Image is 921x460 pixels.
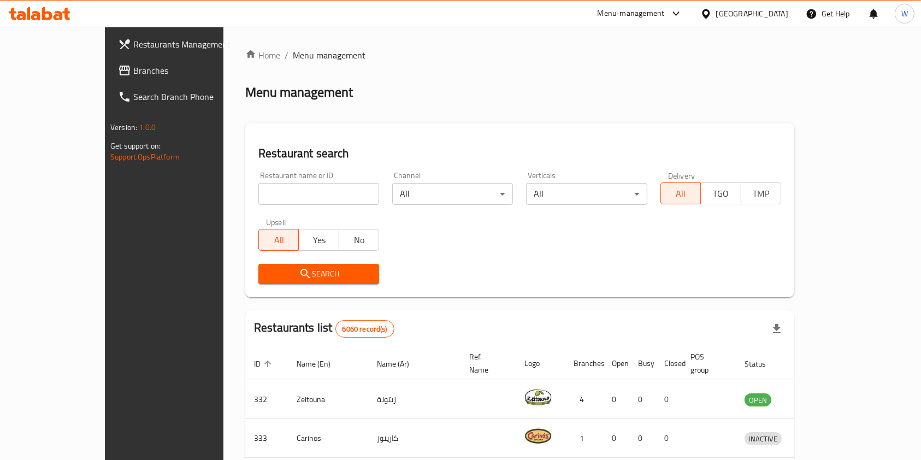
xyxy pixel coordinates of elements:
[745,433,782,445] span: INACTIVE
[258,145,781,162] h2: Restaurant search
[245,419,288,458] td: 333
[285,49,288,62] li: /
[139,120,156,134] span: 1.0.0
[603,380,629,419] td: 0
[524,422,552,450] img: Carinos
[745,394,771,406] span: OPEN
[705,186,736,202] span: TGO
[368,419,460,458] td: كارينوز
[288,380,368,419] td: Zeitouna
[245,49,794,62] nav: breadcrumb
[110,150,180,164] a: Support.OpsPlatform
[745,432,782,445] div: INACTIVE
[660,182,701,204] button: All
[335,320,394,338] div: Total records count
[901,8,908,20] span: W
[700,182,741,204] button: TGO
[245,49,280,62] a: Home
[110,139,161,153] span: Get support on:
[745,357,780,370] span: Status
[133,38,250,51] span: Restaurants Management
[377,357,423,370] span: Name (Ar)
[245,84,353,101] h2: Menu management
[656,347,682,380] th: Closed
[764,316,790,342] div: Export file
[109,84,259,110] a: Search Branch Phone
[267,267,370,281] span: Search
[603,347,629,380] th: Open
[109,31,259,57] a: Restaurants Management
[524,384,552,411] img: Zeitouna
[469,350,503,376] span: Ref. Name
[133,64,250,77] span: Branches
[526,183,647,205] div: All
[303,232,334,248] span: Yes
[266,218,286,226] label: Upsell
[565,419,603,458] td: 1
[741,182,781,204] button: TMP
[297,357,345,370] span: Name (En)
[254,320,394,338] h2: Restaurants list
[629,347,656,380] th: Busy
[109,57,259,84] a: Branches
[263,232,294,248] span: All
[565,380,603,419] td: 4
[598,7,665,20] div: Menu-management
[339,229,379,251] button: No
[629,380,656,419] td: 0
[656,380,682,419] td: 0
[336,324,394,334] span: 6060 record(s)
[668,172,695,179] label: Delivery
[288,419,368,458] td: Carinos
[392,183,513,205] div: All
[690,350,723,376] span: POS group
[344,232,375,248] span: No
[258,264,379,284] button: Search
[746,186,777,202] span: TMP
[565,347,603,380] th: Branches
[656,419,682,458] td: 0
[254,357,275,370] span: ID
[293,49,365,62] span: Menu management
[258,229,299,251] button: All
[110,120,137,134] span: Version:
[245,380,288,419] td: 332
[603,419,629,458] td: 0
[516,347,565,380] th: Logo
[665,186,696,202] span: All
[298,229,339,251] button: Yes
[368,380,460,419] td: زيتونة
[133,90,250,103] span: Search Branch Phone
[629,419,656,458] td: 0
[258,183,379,205] input: Search for restaurant name or ID..
[745,393,771,406] div: OPEN
[716,8,788,20] div: [GEOGRAPHIC_DATA]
